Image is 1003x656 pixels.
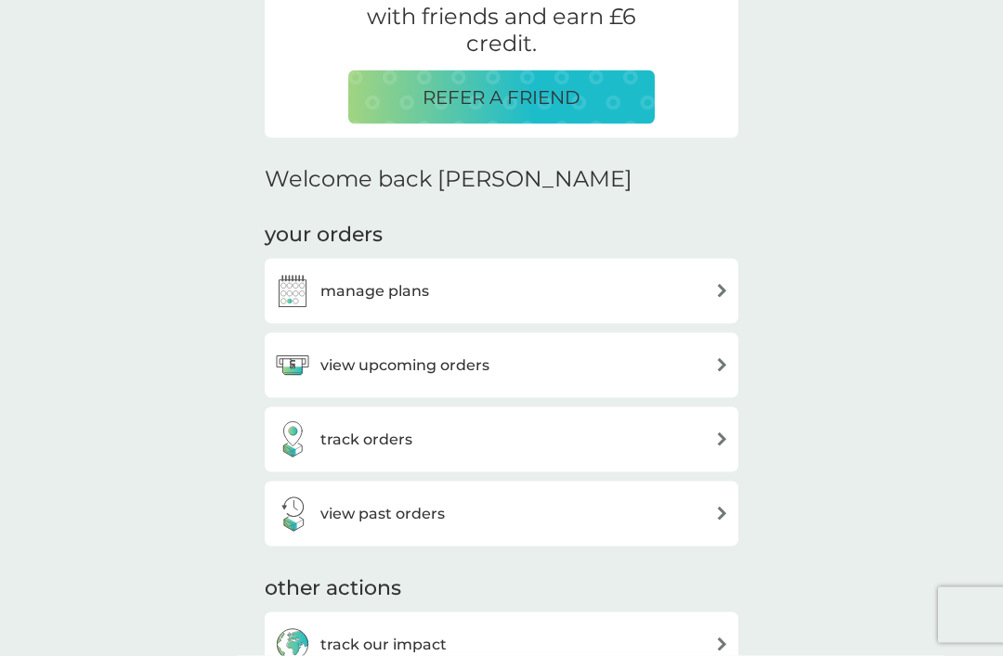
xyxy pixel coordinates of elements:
h3: other actions [265,574,401,603]
h2: Welcome back [PERSON_NAME] [265,166,632,193]
img: arrow right [715,507,729,521]
img: arrow right [715,432,729,446]
h3: your orders [265,221,383,250]
p: REFER A FRIEND [423,83,580,112]
img: arrow right [715,284,729,298]
h3: track orders [320,428,412,452]
h3: manage plans [320,279,429,303]
h3: view past orders [320,502,445,526]
button: REFER A FRIEND [348,71,655,124]
img: arrow right [715,358,729,372]
h3: view upcoming orders [320,354,489,378]
img: arrow right [715,637,729,651]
